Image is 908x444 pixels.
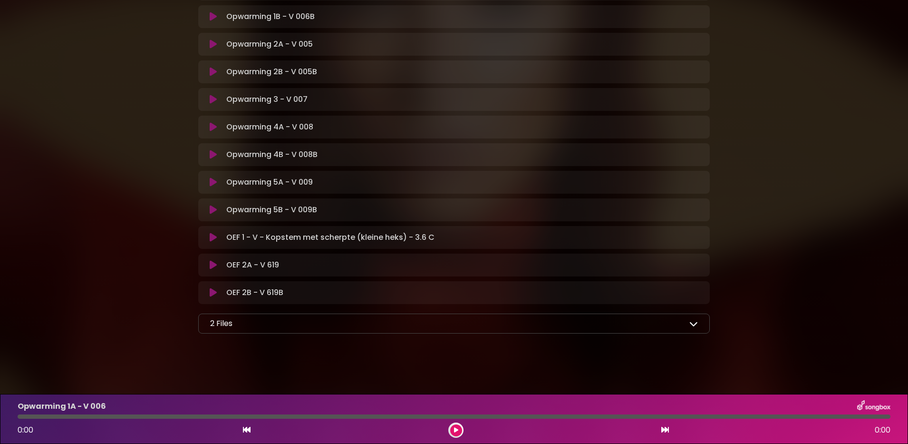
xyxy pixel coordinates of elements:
p: Opwarming 1B - V 006B [226,11,315,22]
p: Opwarming 4A - V 008 [226,121,313,133]
p: 2 Files [210,318,232,329]
p: OEF 2A - V 619 [226,259,279,271]
p: Opwarming 2A - V 005 [226,39,313,50]
p: Opwarming 2B - V 005B [226,66,317,78]
p: Opwarming 4B - V 008B [226,149,318,160]
p: Opwarming 5A - V 009 [226,177,313,188]
p: OEF 2B - V 619B [226,287,283,298]
p: Opwarming 5B - V 009B [226,204,317,216]
p: OEF 1 - V - Kopstem met scherpte (kleine heks) - 3.6 C [226,232,435,243]
p: Opwarming 3 - V 007 [226,94,308,105]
